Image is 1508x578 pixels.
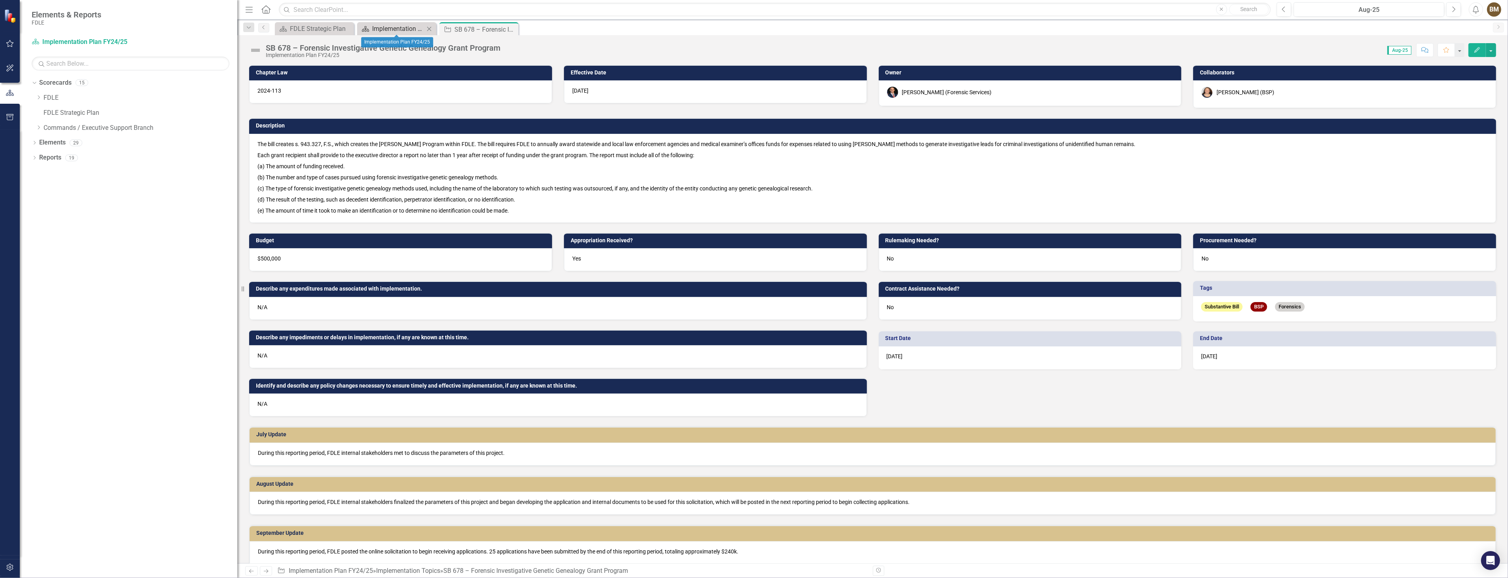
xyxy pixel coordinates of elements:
span: No [887,255,894,262]
small: FDLE [32,19,101,26]
span: Search [1240,6,1257,12]
p: N/A [257,352,859,359]
span: BSP [1251,302,1267,312]
h3: Contract Assistance Needed? [886,286,1178,292]
div: » » [277,567,867,576]
h3: August Update [256,481,1492,487]
h3: Start Date [886,335,1178,341]
h3: Appropriation Received? [571,238,863,243]
span: [DATE] [572,87,588,94]
div: Open Intercom Messenger [1481,551,1500,570]
a: Implementation Topics [376,567,440,574]
div: During this reporting period, FDLE posted the online solicitation to begin receiving applications... [258,548,1487,555]
input: Search Below... [32,57,229,70]
span: Yes [572,255,581,262]
h3: Describe any expenditures made associated with implementation. [256,286,863,292]
a: FDLE [44,93,237,103]
div: SB 678 – Forensic Investigative Genetic Genealogy Grant Program [443,567,628,574]
p: Each grant recipient shall provide to the executive director a report no later than 1 year after ... [257,150,1488,161]
h3: Identify and describe any policy changes necessary to ensure timely and effective implementation,... [256,383,863,389]
p: (c) The type of forensic investigative genetic genealogy methods used, including the name of the ... [257,183,1488,194]
h3: Owner [886,70,1178,76]
span: Substantive Bill [1201,302,1243,312]
h3: Budget [256,238,548,243]
p: 2024-113 [257,87,544,95]
h3: Chapter Law [256,70,548,76]
p: The bill creates s. 943.327, F.S., which creates the [PERSON_NAME] Program within FDLE. The bill ... [257,140,1488,150]
p: (e) The amount of time it took to make an identification or to determine no identification could ... [257,205,1488,215]
a: FDLE Strategic Plan [277,24,352,34]
h3: Effective Date [571,70,863,76]
p: During this reporting period, FDLE internal stakeholders met to discuss the parameters of this pr... [258,449,1487,457]
a: Implementation Plan FY24/25 [289,567,373,574]
h3: Description [256,123,1492,129]
h3: July Update [256,432,1492,437]
h3: Collaborators [1200,70,1492,76]
p: (b) The number and type of cases pursued using forensic investigative genetic genealogy methods. [257,172,1488,183]
img: Not Defined [249,44,262,57]
h3: Tags [1200,285,1492,291]
p: (d) The result of the testing, such as decedent identification, perpetrator identification, or no... [257,194,1488,205]
a: Implementation Plan FY24/25 [359,24,424,34]
div: Aug-25 [1296,5,1442,15]
button: Aug-25 [1294,2,1444,17]
span: No [887,304,894,310]
span: [DATE] [887,353,903,359]
h3: End Date [1200,335,1492,341]
span: [DATE] [1201,353,1217,359]
img: ClearPoint Strategy [4,9,18,23]
img: Jason Bundy [887,87,898,98]
a: Elements [39,138,66,147]
h3: Procurement Needed? [1200,238,1492,243]
div: Implementation Plan FY24/25 [266,52,500,58]
span: Aug-25 [1387,46,1412,55]
a: Implementation Plan FY24/25 [32,38,131,47]
button: BM [1487,2,1501,17]
span: $500,000 [257,255,281,262]
p: N/A [257,303,859,311]
button: Search [1229,4,1269,15]
div: [PERSON_NAME] (BSP) [1217,88,1274,96]
p: (a) The amount of funding received. [257,161,1488,172]
input: Search ClearPoint... [279,3,1271,17]
img: Elizabeth Martin [1201,87,1213,98]
div: 19 [65,154,78,161]
div: Implementation Plan FY24/25 [361,37,433,48]
h3: September Update [256,530,1492,536]
div: Implementation Plan FY24/25 [372,24,424,34]
p: N/A [257,400,859,408]
div: SB 678 – Forensic Investigative Genetic Genealogy Grant Program [266,44,500,52]
h3: Rulemaking Needed? [886,238,1178,243]
div: 29 [70,139,82,146]
div: [PERSON_NAME] (Forensic Services) [902,88,992,96]
a: FDLE Strategic Plan [44,108,237,118]
h3: Describe any impediments or delays in implementation, if any are known at this time. [256,335,863,340]
a: Reports [39,153,61,162]
a: Commands / Executive Support Branch [44,124,237,133]
span: No [1201,255,1209,262]
div: 15 [76,80,88,86]
a: Scorecards [39,78,72,87]
span: Elements & Reports [32,10,101,19]
div: SB 678 – Forensic Investigative Genetic Genealogy Grant Program [454,25,517,34]
p: During this reporting period, FDLE internal stakeholders finalized the parameters of this project... [258,498,1487,506]
div: FDLE Strategic Plan [290,24,352,34]
span: Forensics [1275,302,1305,312]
